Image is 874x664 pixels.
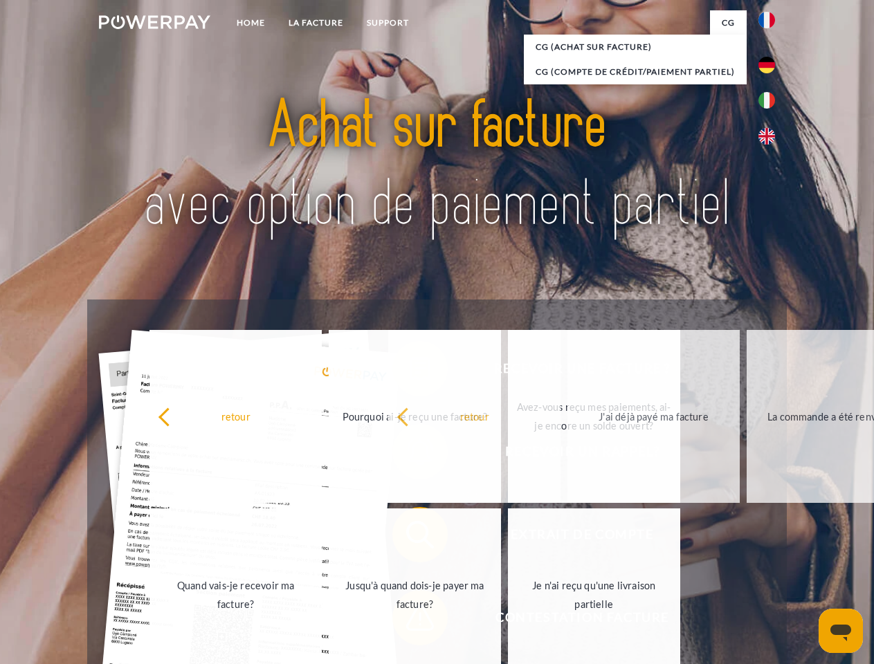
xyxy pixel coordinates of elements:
div: Jusqu'à quand dois-je payer ma facture? [337,576,493,614]
div: J'ai déjà payé ma facture [576,407,731,425]
img: it [758,92,775,109]
div: Pourquoi ai-je reçu une facture? [337,407,493,425]
div: Je n'ai reçu qu'une livraison partielle [516,576,672,614]
img: en [758,128,775,145]
div: Quand vais-je recevoir ma facture? [158,576,313,614]
a: Support [355,10,421,35]
a: LA FACTURE [277,10,355,35]
a: CG [710,10,747,35]
img: logo-powerpay-white.svg [99,15,210,29]
iframe: Bouton de lancement de la fenêtre de messagerie [819,609,863,653]
img: title-powerpay_fr.svg [132,66,742,265]
a: CG (achat sur facture) [524,35,747,59]
img: fr [758,12,775,28]
div: retour [158,407,313,425]
div: retour [397,407,552,425]
a: CG (Compte de crédit/paiement partiel) [524,59,747,84]
img: de [758,57,775,73]
a: Home [225,10,277,35]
